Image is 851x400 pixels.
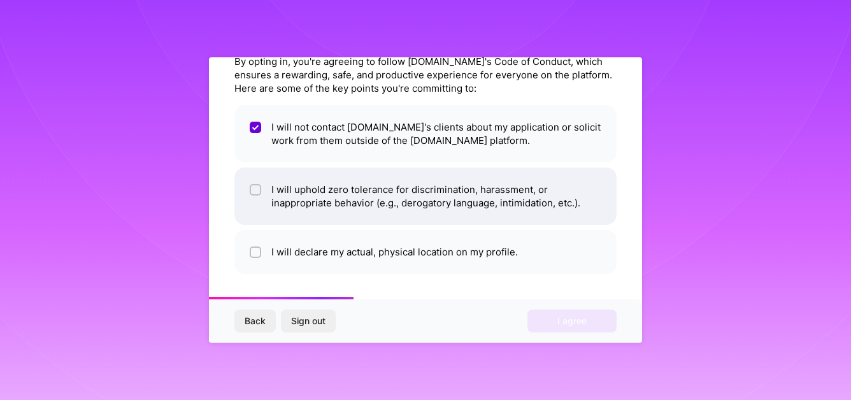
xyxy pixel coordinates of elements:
div: By opting in, you're agreeing to follow [DOMAIN_NAME]'s Code of Conduct, which ensures a rewardin... [234,55,617,95]
li: I will declare my actual, physical location on my profile. [234,230,617,274]
li: I will not contact [DOMAIN_NAME]'s clients about my application or solicit work from them outside... [234,105,617,162]
button: Back [234,310,276,332]
span: Sign out [291,315,325,327]
span: Back [245,315,266,327]
button: Sign out [281,310,336,332]
li: I will uphold zero tolerance for discrimination, harassment, or inappropriate behavior (e.g., der... [234,168,617,225]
